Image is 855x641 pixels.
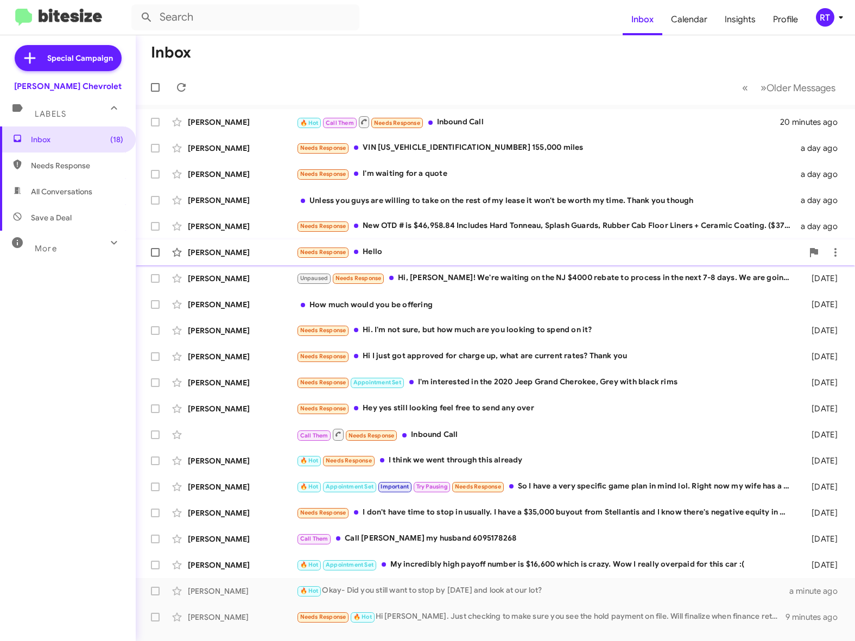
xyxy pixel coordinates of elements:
[326,483,373,490] span: Appointment Set
[381,483,409,490] span: Important
[188,455,296,466] div: [PERSON_NAME]
[797,169,846,180] div: a day ago
[300,170,346,177] span: Needs Response
[797,455,846,466] div: [DATE]
[761,81,767,94] span: »
[797,143,846,154] div: a day ago
[296,454,797,467] div: I think we went through this already
[797,351,846,362] div: [DATE]
[300,327,346,334] span: Needs Response
[296,506,797,519] div: I don't have time to stop in usually. I have a $35,000 buyout from Stellantis and I know there's ...
[131,4,359,30] input: Search
[789,586,846,596] div: a minute ago
[188,221,296,232] div: [PERSON_NAME]
[767,82,835,94] span: Older Messages
[326,561,373,568] span: Appointment Set
[296,532,797,545] div: Call [PERSON_NAME] my husband 6095178268
[31,212,72,223] span: Save a Deal
[300,353,346,360] span: Needs Response
[300,587,319,594] span: 🔥 Hot
[797,377,846,388] div: [DATE]
[300,223,346,230] span: Needs Response
[797,273,846,284] div: [DATE]
[742,81,748,94] span: «
[662,4,716,35] span: Calendar
[188,377,296,388] div: [PERSON_NAME]
[300,249,346,256] span: Needs Response
[110,134,123,145] span: (18)
[300,405,346,412] span: Needs Response
[188,351,296,362] div: [PERSON_NAME]
[47,53,113,64] span: Special Campaign
[188,143,296,154] div: [PERSON_NAME]
[816,8,834,27] div: RT
[326,457,372,464] span: Needs Response
[797,403,846,414] div: [DATE]
[455,483,501,490] span: Needs Response
[31,160,123,171] span: Needs Response
[300,613,346,620] span: Needs Response
[151,44,191,61] h1: Inbox
[296,299,797,310] div: How much would you be offering
[797,534,846,544] div: [DATE]
[188,273,296,284] div: [PERSON_NAME]
[15,45,122,71] a: Special Campaign
[296,585,789,597] div: Okay- Did you still want to stop by [DATE] and look at our lot?
[300,119,319,126] span: 🔥 Hot
[296,195,797,206] div: Unless you guys are willing to take on the rest of my lease it won't be worth my time. Thank you ...
[326,119,354,126] span: Call Them
[296,428,797,441] div: Inbound Call
[797,481,846,492] div: [DATE]
[353,379,401,386] span: Appointment Set
[374,119,420,126] span: Needs Response
[296,480,797,493] div: So I have a very specific game plan in mind lol. Right now my wife has a 23 gmc Acadia lease of $...
[296,611,786,623] div: Hi [PERSON_NAME]. Just checking to make sure you see the hold payment on file. Will finalize when...
[623,4,662,35] a: Inbox
[188,481,296,492] div: [PERSON_NAME]
[353,613,372,620] span: 🔥 Hot
[781,117,846,128] div: 20 minutes ago
[300,483,319,490] span: 🔥 Hot
[296,272,797,284] div: Hi, [PERSON_NAME]! We're waiting on the NJ $4000 rebate to process in the next 7-8 days. We are g...
[797,507,846,518] div: [DATE]
[35,109,66,119] span: Labels
[296,324,797,337] div: Hi. I'm not sure, but how much are you looking to spend on it?
[188,325,296,336] div: [PERSON_NAME]
[335,275,382,282] span: Needs Response
[188,612,296,623] div: [PERSON_NAME]
[296,142,797,154] div: VIN [US_VEHICLE_IDENTIFICATION_NUMBER] 155,000 miles
[188,299,296,310] div: [PERSON_NAME]
[296,559,797,571] div: My incredibly high payoff number is $16,600 which is crazy. Wow I really overpaid for this car :(
[797,299,846,310] div: [DATE]
[35,244,57,253] span: More
[188,560,296,570] div: [PERSON_NAME]
[188,247,296,258] div: [PERSON_NAME]
[188,195,296,206] div: [PERSON_NAME]
[188,534,296,544] div: [PERSON_NAME]
[296,168,797,180] div: I'm waiting for a quote
[764,4,807,35] a: Profile
[736,77,842,99] nav: Page navigation example
[188,586,296,596] div: [PERSON_NAME]
[296,376,797,389] div: I'm interested in the 2020 Jeep Grand Cherokee, Grey with black rims
[300,275,328,282] span: Unpaused
[188,169,296,180] div: [PERSON_NAME]
[300,561,319,568] span: 🔥 Hot
[300,535,328,542] span: Call Them
[716,4,764,35] a: Insights
[188,117,296,128] div: [PERSON_NAME]
[300,379,346,386] span: Needs Response
[14,81,122,92] div: [PERSON_NAME] Chevrolet
[349,432,395,439] span: Needs Response
[300,144,346,151] span: Needs Response
[786,612,846,623] div: 9 minutes ago
[797,195,846,206] div: a day ago
[797,429,846,440] div: [DATE]
[754,77,842,99] button: Next
[416,483,448,490] span: Try Pausing
[300,432,328,439] span: Call Them
[797,325,846,336] div: [DATE]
